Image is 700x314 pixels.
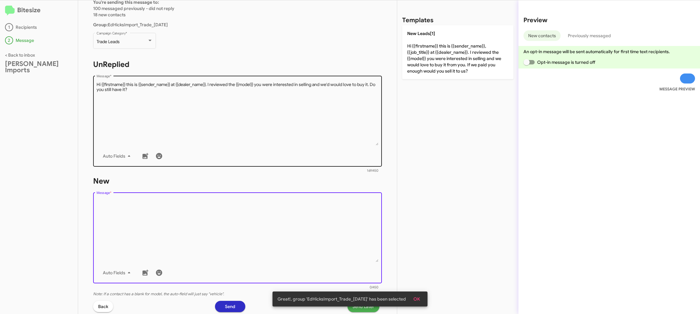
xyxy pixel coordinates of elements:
[5,5,73,16] h2: Bitesize
[93,176,382,186] h1: New
[402,15,433,25] h2: Templates
[5,6,15,16] img: logo-minimal.svg
[5,61,73,73] div: [PERSON_NAME] Imports
[103,267,133,278] span: Auto Fields
[93,6,174,11] span: 100 messaged previously - did not reply
[98,267,138,278] button: Auto Fields
[659,86,695,92] small: MESSAGE PREVIEW
[277,296,406,302] span: Great!, group 'EdHicksImport_Trade_[DATE]' has been selected
[568,30,611,41] span: Previously messaged
[563,30,616,41] button: Previously messaged
[5,23,13,31] div: 1
[98,150,138,162] button: Auto Fields
[93,291,224,296] i: Note: If a contact has a blank for model, the auto-field will just say "vehicle".
[402,25,513,79] p: Hi {{firstname}} this is {{sender_name}}, {{job_title}} at {{dealer_name}}. I reviewed the {{mode...
[215,301,245,312] button: Send
[5,52,35,58] a: < Back to inbox
[93,59,382,69] h1: UnReplied
[5,36,73,44] div: Message
[537,58,595,66] span: Opt-in message is turned off
[93,12,126,18] span: 18 new contacts
[528,30,556,41] span: New contacts
[97,39,120,44] span: Trade Leads
[93,22,108,28] b: Group:
[523,30,561,41] button: New contacts
[93,22,168,28] span: EdHicksImport_Trade_[DATE]
[408,293,425,305] button: OK
[367,169,378,173] mat-hint: 169/450
[5,23,73,31] div: Recipients
[103,150,133,162] span: Auto Fields
[523,48,695,55] p: An opt-in message will be sent automatically for first time text recipients.
[413,293,420,305] span: OK
[225,301,235,312] span: Send
[407,31,435,36] span: New Leads[1]
[5,36,13,44] div: 2
[523,15,695,25] h2: Preview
